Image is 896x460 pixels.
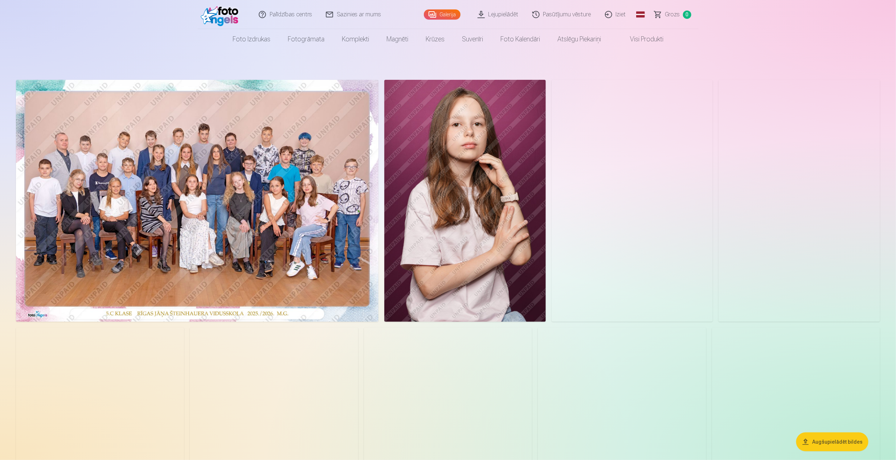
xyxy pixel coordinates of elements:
[683,11,691,19] span: 0
[378,29,417,49] a: Magnēti
[333,29,378,49] a: Komplekti
[665,10,680,19] span: Grozs
[417,29,453,49] a: Krūzes
[549,29,610,49] a: Atslēgu piekariņi
[610,29,672,49] a: Visi produkti
[201,3,242,26] img: /fa1
[796,432,868,451] button: Augšupielādēt bildes
[424,9,461,20] a: Galerija
[453,29,492,49] a: Suvenīri
[279,29,333,49] a: Fotogrāmata
[492,29,549,49] a: Foto kalendāri
[224,29,279,49] a: Foto izdrukas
